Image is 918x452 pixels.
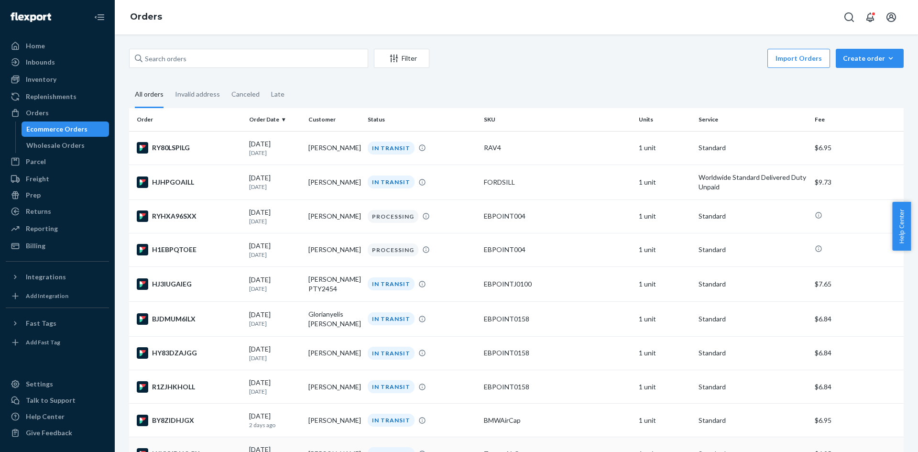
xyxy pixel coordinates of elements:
[368,414,415,427] div: IN TRANSIT
[137,381,241,393] div: R1ZJHKHOLL
[135,82,164,108] div: All orders
[249,241,301,259] div: [DATE]
[480,108,635,131] th: SKU
[635,108,694,131] th: Units
[484,279,631,289] div: EBPOINTJ0100
[26,190,41,200] div: Prep
[695,108,811,131] th: Service
[6,55,109,70] a: Inbounds
[811,404,904,437] td: $6.95
[861,8,880,27] button: Open notifications
[249,149,301,157] p: [DATE]
[836,49,904,68] button: Create order
[368,277,415,290] div: IN TRANSIT
[699,348,807,358] p: Standard
[6,238,109,254] a: Billing
[26,428,72,438] div: Give Feedback
[305,301,364,336] td: Glorianyelis [PERSON_NAME]
[137,210,241,222] div: RYHXA96SXX
[26,157,46,166] div: Parcel
[249,285,301,293] p: [DATE]
[6,221,109,236] a: Reporting
[249,208,301,225] div: [DATE]
[249,173,301,191] div: [DATE]
[368,380,415,393] div: IN TRANSIT
[137,142,241,154] div: RY80LSPILG
[484,416,631,425] div: BMWAirCap
[11,12,51,22] img: Flexport logo
[231,82,260,107] div: Canceled
[137,244,241,255] div: H1EBPQTOEE
[843,54,896,63] div: Create order
[26,396,76,405] div: Talk to Support
[305,370,364,404] td: [PERSON_NAME]
[6,204,109,219] a: Returns
[368,312,415,325] div: IN TRANSIT
[26,319,56,328] div: Fast Tags
[6,409,109,424] a: Help Center
[305,131,364,165] td: [PERSON_NAME]
[26,241,45,251] div: Billing
[305,266,364,301] td: [PERSON_NAME] PTY2454
[6,269,109,285] button: Integrations
[699,245,807,254] p: Standard
[635,199,694,233] td: 1 unit
[699,279,807,289] p: Standard
[635,233,694,266] td: 1 unit
[6,38,109,54] a: Home
[129,49,368,68] input: Search orders
[308,115,360,123] div: Customer
[26,412,65,421] div: Help Center
[26,207,51,216] div: Returns
[484,177,631,187] div: FORDSILL
[129,108,245,131] th: Order
[26,92,76,101] div: Replenishments
[305,336,364,370] td: [PERSON_NAME]
[484,382,631,392] div: EBPOINT0158
[699,382,807,392] p: Standard
[122,3,170,31] ol: breadcrumbs
[699,416,807,425] p: Standard
[892,202,911,251] span: Help Center
[364,108,480,131] th: Status
[26,272,66,282] div: Integrations
[26,41,45,51] div: Home
[22,121,109,137] a: Ecommerce Orders
[484,245,631,254] div: EBPOINT004
[271,82,284,107] div: Late
[6,187,109,203] a: Prep
[6,89,109,104] a: Replenishments
[26,141,85,150] div: Wholesale Orders
[767,49,830,68] button: Import Orders
[368,243,418,256] div: PROCESSING
[635,266,694,301] td: 1 unit
[635,336,694,370] td: 1 unit
[374,54,429,63] div: Filter
[249,251,301,259] p: [DATE]
[6,393,109,408] a: Talk to Support
[699,173,807,192] p: Worldwide Standard Delivered Duty Unpaid
[26,108,49,118] div: Orders
[137,347,241,359] div: HY83DZAJGG
[635,404,694,437] td: 1 unit
[249,139,301,157] div: [DATE]
[137,176,241,188] div: HJHPGOAILL
[26,224,58,233] div: Reporting
[811,301,904,336] td: $6.84
[811,165,904,199] td: $9.73
[130,11,162,22] a: Orders
[6,105,109,121] a: Orders
[6,376,109,392] a: Settings
[137,313,241,325] div: BJDMUM6ILX
[811,108,904,131] th: Fee
[249,310,301,328] div: [DATE]
[26,379,53,389] div: Settings
[305,233,364,266] td: [PERSON_NAME]
[305,404,364,437] td: [PERSON_NAME]
[6,171,109,187] a: Freight
[368,142,415,154] div: IN TRANSIT
[635,301,694,336] td: 1 unit
[699,211,807,221] p: Standard
[484,143,631,153] div: RAV4
[840,8,859,27] button: Open Search Box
